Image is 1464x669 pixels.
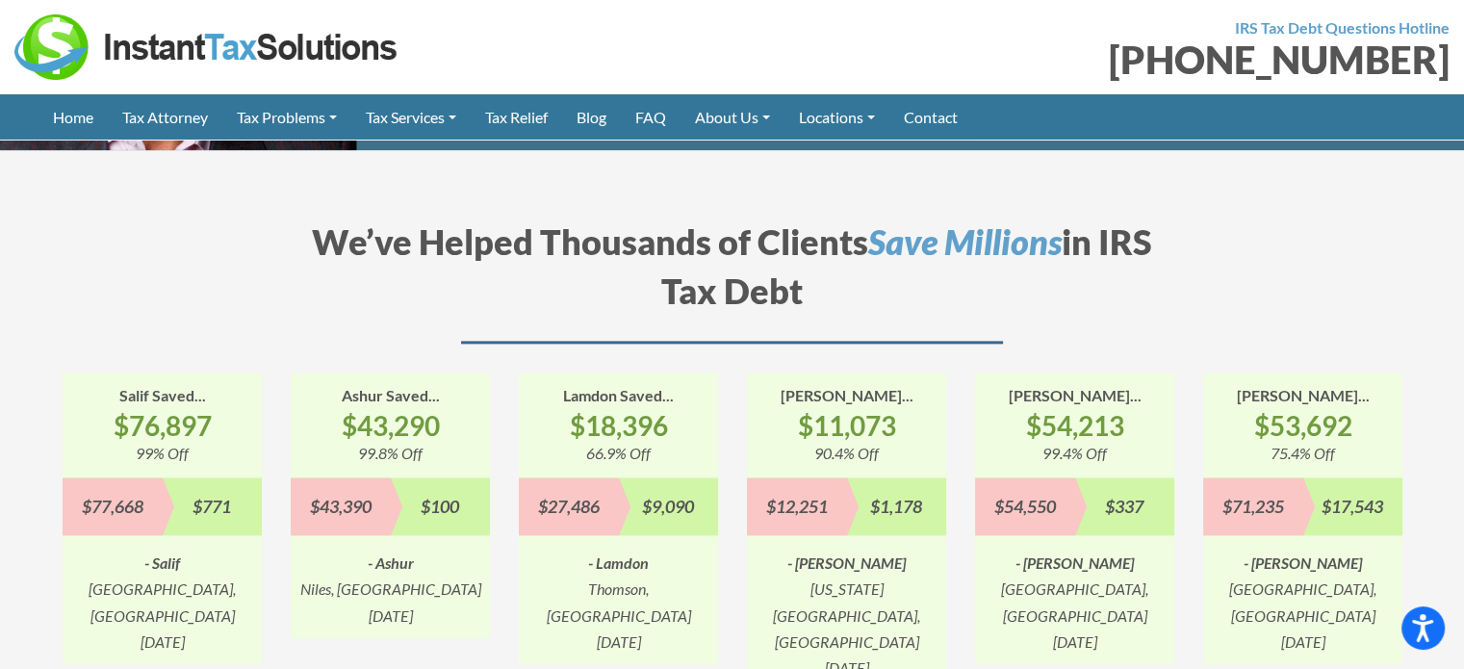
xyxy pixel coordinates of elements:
[681,94,784,140] a: About Us
[847,477,947,535] div: $1,178
[471,94,562,140] a: Tax Relief
[814,444,879,462] i: 90.4% Off
[14,36,399,54] a: Instant Tax Solutions Logo
[1281,632,1325,651] i: [DATE]
[1203,477,1303,535] div: $71,235
[108,94,222,140] a: Tax Attorney
[889,94,972,140] a: Contact
[1303,477,1403,535] div: $17,543
[1001,579,1148,624] i: [GEOGRAPHIC_DATA], [GEOGRAPHIC_DATA]
[597,632,641,651] i: [DATE]
[975,477,1075,535] div: $54,550
[619,477,719,535] div: $9,090
[747,477,847,535] div: $12,251
[547,579,691,624] i: Thomson, [GEOGRAPHIC_DATA]
[342,386,440,404] strong: Ashur Saved...
[63,408,262,443] strong: $76,897
[1075,477,1175,535] div: $337
[868,220,1062,263] i: Save Millions
[1237,386,1370,404] strong: [PERSON_NAME]...
[141,632,185,651] i: [DATE]
[1009,386,1142,404] strong: [PERSON_NAME]...
[621,94,681,140] a: FAQ
[368,553,414,572] i: - Ashur
[369,606,413,625] i: [DATE]
[747,40,1451,79] div: [PHONE_NUMBER]
[519,477,619,535] div: $27,486
[14,14,399,80] img: Instant Tax Solutions Logo
[291,408,490,443] strong: $43,290
[89,579,236,624] i: [GEOGRAPHIC_DATA], [GEOGRAPHIC_DATA]
[781,386,913,404] strong: [PERSON_NAME]...
[63,477,163,535] div: $77,668
[1229,579,1376,624] i: [GEOGRAPHIC_DATA], [GEOGRAPHIC_DATA]
[1244,553,1362,572] i: - [PERSON_NAME]
[119,386,206,404] strong: Salif Saved...
[358,444,423,462] i: 99.8% Off
[163,477,263,535] div: $771
[747,408,946,443] strong: $11,073
[1042,444,1107,462] i: 99.4% Off
[784,94,889,140] a: Locations
[563,386,674,404] strong: Lamdon Saved...
[519,408,718,443] strong: $18,396
[291,477,391,535] div: $43,390
[586,444,651,462] i: 66.9% Off
[39,94,108,140] a: Home
[975,408,1174,443] strong: $54,213
[300,579,481,598] i: Niles, [GEOGRAPHIC_DATA]
[1271,444,1335,462] i: 75.4% Off
[351,94,471,140] a: Tax Services
[1015,553,1134,572] i: - [PERSON_NAME]
[562,94,621,140] a: Blog
[588,553,649,572] i: - Lamdon
[773,579,920,650] i: [US_STATE][GEOGRAPHIC_DATA], [GEOGRAPHIC_DATA]
[1203,408,1402,443] strong: $53,692
[391,477,491,535] div: $100
[281,218,1183,344] h2: We’ve Helped Thousands of Clients in IRS Tax Debt
[1235,18,1450,37] strong: IRS Tax Debt Questions Hotline
[222,94,351,140] a: Tax Problems
[144,553,180,572] i: - Salif
[787,553,906,572] i: - [PERSON_NAME]
[136,444,189,462] i: 99% Off
[1053,632,1097,651] i: [DATE]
